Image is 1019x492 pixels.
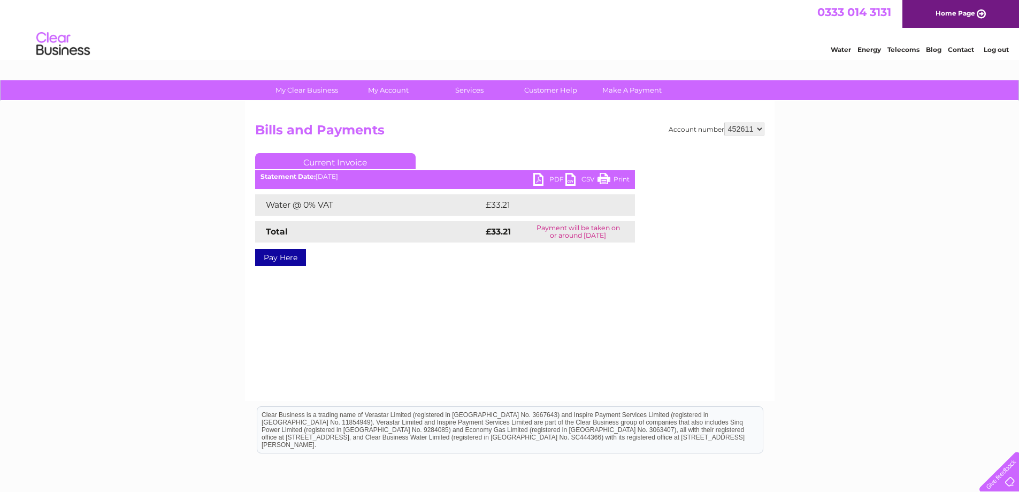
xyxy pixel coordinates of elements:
a: Contact [948,46,974,54]
div: Clear Business is a trading name of Verastar Limited (registered in [GEOGRAPHIC_DATA] No. 3667643... [257,6,763,52]
a: Current Invoice [255,153,416,169]
img: logo.png [36,28,90,60]
a: Print [597,173,630,188]
div: [DATE] [255,173,635,180]
a: Make A Payment [588,80,676,100]
h2: Bills and Payments [255,123,764,143]
a: Customer Help [507,80,595,100]
strong: Total [266,226,288,237]
a: Telecoms [887,46,920,54]
div: Account number [669,123,764,135]
b: Statement Date: [261,172,316,180]
a: Blog [926,46,941,54]
a: My Account [344,80,432,100]
td: Payment will be taken on or around [DATE] [522,221,634,243]
a: Energy [857,46,881,54]
td: £33.21 [483,194,612,216]
a: Log out [984,46,1009,54]
a: 0333 014 3131 [817,5,891,19]
a: PDF [533,173,565,188]
td: Water @ 0% VAT [255,194,483,216]
a: Services [425,80,514,100]
a: CSV [565,173,597,188]
a: Pay Here [255,249,306,266]
a: My Clear Business [263,80,351,100]
strong: £33.21 [486,226,511,237]
a: Water [831,46,851,54]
